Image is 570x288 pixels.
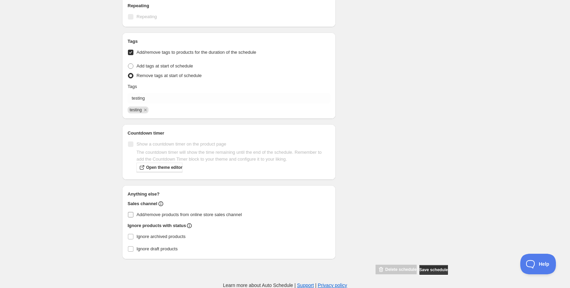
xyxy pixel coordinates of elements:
span: Add/remove tags to products for the duration of the schedule [136,50,256,55]
span: Ignore draft products [136,246,178,251]
a: Privacy policy [318,283,347,288]
span: Save schedule [419,267,448,273]
p: The countdown timer will show the time remaining until the end of the schedule. Remember to add t... [136,149,330,163]
h2: Tags [128,38,330,45]
span: Add/remove products from online store sales channel [136,212,242,217]
span: Remove tags at start of schedule [136,73,202,78]
button: Remove testing [142,107,149,113]
h2: Sales channel [128,200,157,207]
span: Ignore archived products [136,234,186,239]
span: Show a countdown timer on the product page [136,141,226,147]
a: Support [297,283,314,288]
iframe: Toggle Customer Support [520,254,556,274]
h2: Countdown timer [128,130,330,137]
span: Open theme editor [146,165,182,170]
h2: Ignore products with status [128,222,186,229]
span: testing [130,108,142,112]
h2: Anything else? [128,191,330,198]
h2: Repeating [128,2,330,9]
span: Add tags at start of schedule [136,63,193,68]
button: Save schedule [419,265,448,275]
span: Repeating [136,14,157,19]
p: Tags [128,83,137,90]
a: Open theme editor [136,163,182,172]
